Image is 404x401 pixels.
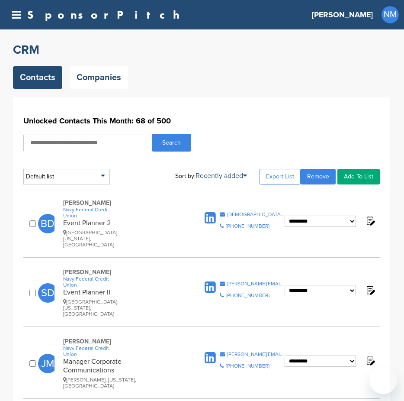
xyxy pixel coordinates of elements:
[312,5,373,24] a: [PERSON_NAME]
[13,66,62,89] a: Contacts
[27,9,185,20] a: SponsorPitch
[63,230,140,248] div: [GEOGRAPHIC_DATA], [US_STATE], [GEOGRAPHIC_DATA]
[337,169,380,184] a: Add To List
[63,276,112,288] a: Navy Federal Credit Union
[369,366,397,394] iframe: Button to launch messaging window
[312,9,373,21] h3: [PERSON_NAME]
[70,66,128,89] a: Companies
[63,268,112,276] span: [PERSON_NAME]
[365,285,375,295] img: Notes
[38,283,58,303] span: SD
[301,169,336,184] a: Remove
[23,113,380,129] h1: Unlocked Contacts This Month: 68 of 500
[227,212,285,217] div: [DEMOGRAPHIC_DATA][DOMAIN_NAME]
[38,354,58,373] span: JM
[196,171,247,180] a: Recently added
[175,172,247,179] div: Sort by:
[63,357,140,389] div: Manager Corporate Communications
[63,377,140,389] div: [PERSON_NAME], [US_STATE], [GEOGRAPHIC_DATA]
[365,355,375,366] img: Notes
[63,207,112,219] a: Navy Federal Credit Union
[63,345,112,357] a: Navy Federal Credit Union
[226,363,269,369] div: [PHONE_NUMBER]
[13,42,390,58] h2: CRM
[63,219,140,248] div: Event Planner 2
[260,169,301,184] a: Export List
[382,6,399,23] a: NM
[226,223,269,229] div: [PHONE_NUMBER]
[38,214,58,233] span: BD
[63,338,112,345] span: [PERSON_NAME]
[152,134,191,152] button: Search
[63,288,140,317] div: Event Planner II
[365,215,375,226] img: Notes
[227,281,285,286] div: [PERSON_NAME][EMAIL_ADDRESS][DOMAIN_NAME]
[227,352,285,357] div: [PERSON_NAME][EMAIL_ADDRESS][DOMAIN_NAME]
[63,299,140,317] div: [GEOGRAPHIC_DATA], [US_STATE], [GEOGRAPHIC_DATA]
[23,169,110,184] div: Default list
[226,293,269,298] div: [PHONE_NUMBER]
[63,199,112,207] span: [PERSON_NAME]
